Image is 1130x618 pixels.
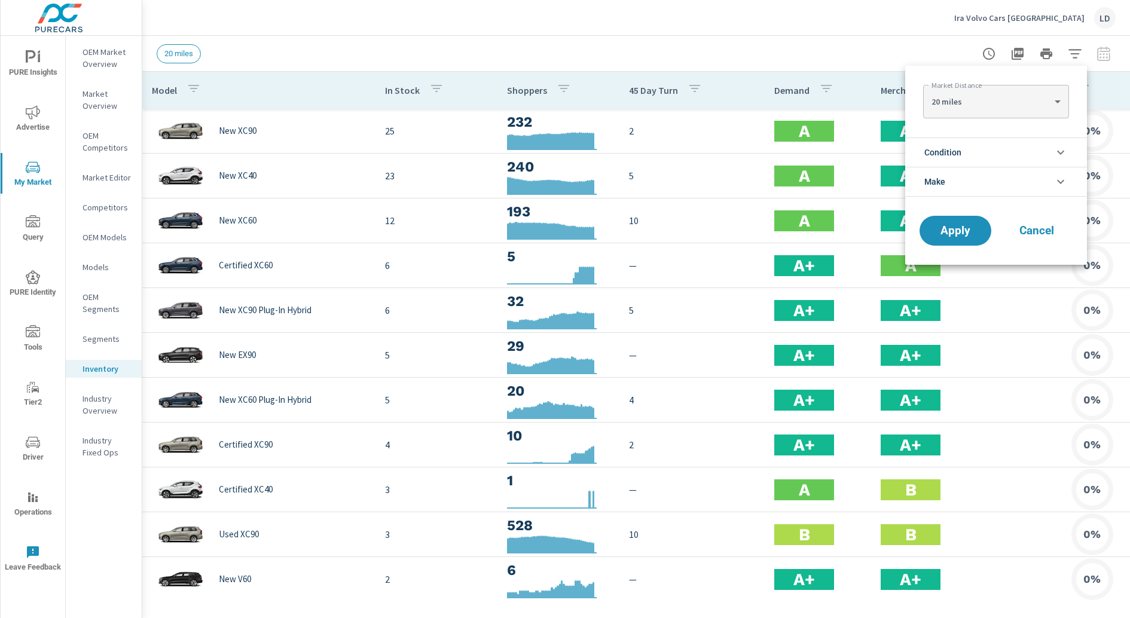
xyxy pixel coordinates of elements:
[1001,216,1073,246] button: Cancel
[924,138,961,167] span: Condition
[932,96,1049,107] p: 20 miles
[920,216,991,246] button: Apply
[932,225,979,236] span: Apply
[905,133,1087,201] ul: filter options
[1013,225,1061,236] span: Cancel
[923,90,1068,114] div: 20 miles
[924,167,945,196] span: Make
